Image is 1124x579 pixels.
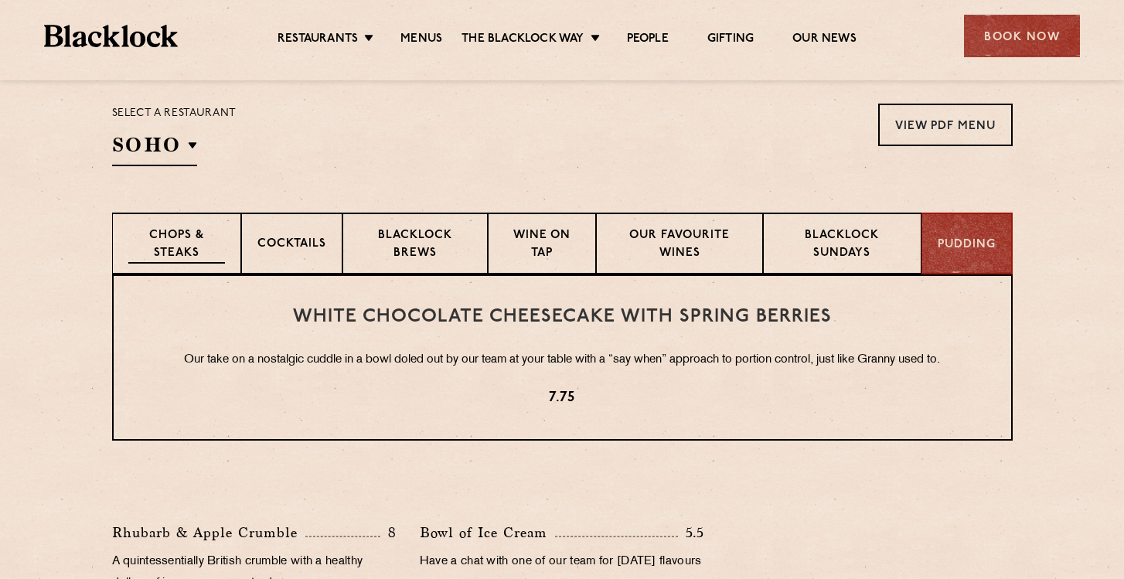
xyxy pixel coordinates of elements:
[380,523,397,543] p: 8
[112,522,305,543] p: Rhubarb & Apple Crumble
[627,32,669,49] a: People
[462,32,584,49] a: The Blacklock Way
[678,523,705,543] p: 5.5
[792,32,857,49] a: Our News
[145,350,980,370] p: Our take on a nostalgic cuddle in a bowl doled out by our team at your table with a “say when” ap...
[612,227,747,264] p: Our favourite wines
[400,32,442,49] a: Menus
[504,227,580,264] p: Wine on Tap
[128,227,225,264] p: Chops & Steaks
[420,551,704,573] p: Have a chat with one of our team for [DATE] flavours
[112,104,237,124] p: Select a restaurant
[779,227,905,264] p: Blacklock Sundays
[878,104,1013,146] a: View PDF Menu
[964,15,1080,57] div: Book Now
[257,236,326,255] p: Cocktails
[420,522,555,543] p: Bowl of Ice Cream
[112,131,197,166] h2: SOHO
[278,32,358,49] a: Restaurants
[145,388,980,408] p: 7.75
[145,307,980,327] h3: White Chocolate Cheesecake with Spring Berries
[359,227,472,264] p: Blacklock Brews
[707,32,754,49] a: Gifting
[938,237,996,254] p: Pudding
[44,25,178,47] img: BL_Textured_Logo-footer-cropped.svg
